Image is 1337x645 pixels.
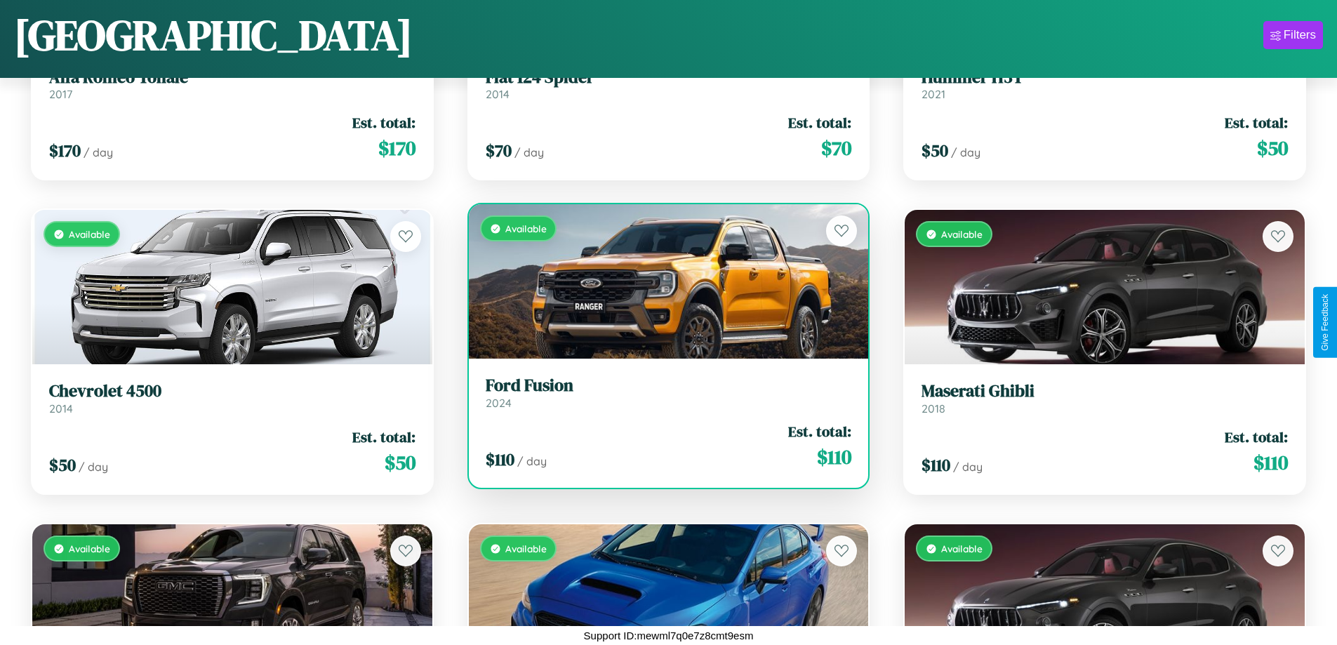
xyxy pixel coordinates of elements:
span: 2018 [922,401,945,415]
a: Alfa Romeo Tonale2017 [49,67,415,102]
span: 2017 [49,87,72,101]
h1: [GEOGRAPHIC_DATA] [14,6,413,64]
span: $ 170 [49,139,81,162]
span: Available [505,543,547,554]
h3: Ford Fusion [486,375,852,396]
div: Give Feedback [1320,294,1330,351]
span: $ 110 [817,443,851,471]
span: 2021 [922,87,945,101]
span: Available [941,543,983,554]
a: Ford Fusion2024 [486,375,852,410]
span: / day [514,145,544,159]
span: / day [517,454,547,468]
span: / day [951,145,980,159]
span: Est. total: [1225,427,1288,447]
h3: Chevrolet 4500 [49,381,415,401]
span: Available [505,222,547,234]
span: $ 170 [378,134,415,162]
div: Filters [1284,28,1316,42]
button: Filters [1263,21,1323,49]
a: Fiat 124 Spider2014 [486,67,852,102]
span: $ 110 [922,453,950,477]
span: $ 70 [486,139,512,162]
span: $ 50 [385,448,415,477]
span: Est. total: [352,112,415,133]
a: Hummer H3T2021 [922,67,1288,102]
span: / day [953,460,983,474]
span: / day [79,460,108,474]
span: 2014 [486,87,510,101]
span: Est. total: [788,421,851,441]
span: Available [69,228,110,240]
span: Est. total: [352,427,415,447]
span: 2024 [486,396,512,410]
span: $ 70 [821,134,851,162]
h3: Maserati Ghibli [922,381,1288,401]
span: $ 110 [1253,448,1288,477]
a: Maserati Ghibli2018 [922,381,1288,415]
p: Support ID: mewml7q0e7z8cmt9esm [584,626,754,645]
a: Chevrolet 45002014 [49,381,415,415]
span: Available [69,543,110,554]
span: Est. total: [1225,112,1288,133]
span: / day [84,145,113,159]
span: 2014 [49,401,73,415]
span: Est. total: [788,112,851,133]
span: Available [941,228,983,240]
span: $ 50 [922,139,948,162]
span: $ 50 [49,453,76,477]
span: $ 110 [486,448,514,471]
span: $ 50 [1257,134,1288,162]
